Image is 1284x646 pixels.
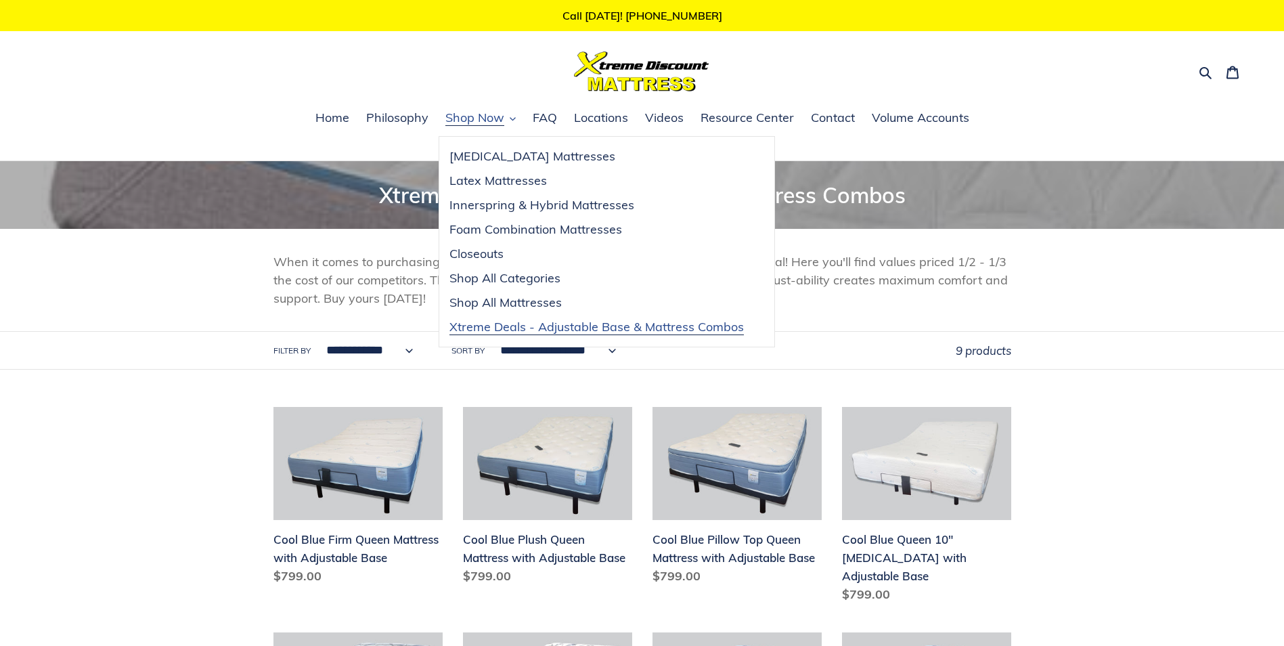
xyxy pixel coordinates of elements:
[638,108,690,129] a: Videos
[449,270,560,286] span: Shop All Categories
[811,110,855,126] span: Contact
[567,108,635,129] a: Locations
[694,108,801,129] a: Resource Center
[439,315,754,339] a: Xtreme Deals - Adjustable Base & Mattress Combos
[273,253,1011,307] p: When it comes to purchasing a mattress & adjustable base, nobody beats an Xtreme Deal! Here you'l...
[533,110,557,126] span: FAQ
[449,246,504,262] span: Closeouts
[439,290,754,315] a: Shop All Mattresses
[449,295,562,311] span: Shop All Mattresses
[439,108,523,129] button: Shop Now
[449,319,744,335] span: Xtreme Deals - Adjustable Base & Mattress Combos
[804,108,862,129] a: Contact
[449,221,622,238] span: Foam Combination Mattresses
[449,173,547,189] span: Latex Mattresses
[273,345,311,357] label: Filter by
[439,144,754,169] a: [MEDICAL_DATA] Mattresses
[463,407,632,590] a: Cool Blue Plush Queen Mattress with Adjustable Base
[439,242,754,266] a: Closeouts
[451,345,485,357] label: Sort by
[574,110,628,126] span: Locations
[439,193,754,217] a: Innerspring & Hybrid Mattresses
[526,108,564,129] a: FAQ
[315,110,349,126] span: Home
[366,110,428,126] span: Philosophy
[449,197,634,213] span: Innerspring & Hybrid Mattresses
[439,169,754,193] a: Latex Mattresses
[872,110,969,126] span: Volume Accounts
[379,181,906,209] span: Xtreme Deals - Adjustable Base & Mattress Combos
[449,148,615,165] span: [MEDICAL_DATA] Mattresses
[956,343,1011,358] span: 9 products
[439,266,754,290] a: Shop All Categories
[273,407,443,590] a: Cool Blue Firm Queen Mattress with Adjustable Base
[439,217,754,242] a: Foam Combination Mattresses
[309,108,356,129] a: Home
[574,51,709,91] img: Xtreme Discount Mattress
[865,108,976,129] a: Volume Accounts
[652,407,822,590] a: Cool Blue Pillow Top Queen Mattress with Adjustable Base
[445,110,504,126] span: Shop Now
[645,110,684,126] span: Videos
[701,110,794,126] span: Resource Center
[359,108,435,129] a: Philosophy
[842,407,1011,609] a: Cool Blue Queen 10" Memory Foam with Adjustable Base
